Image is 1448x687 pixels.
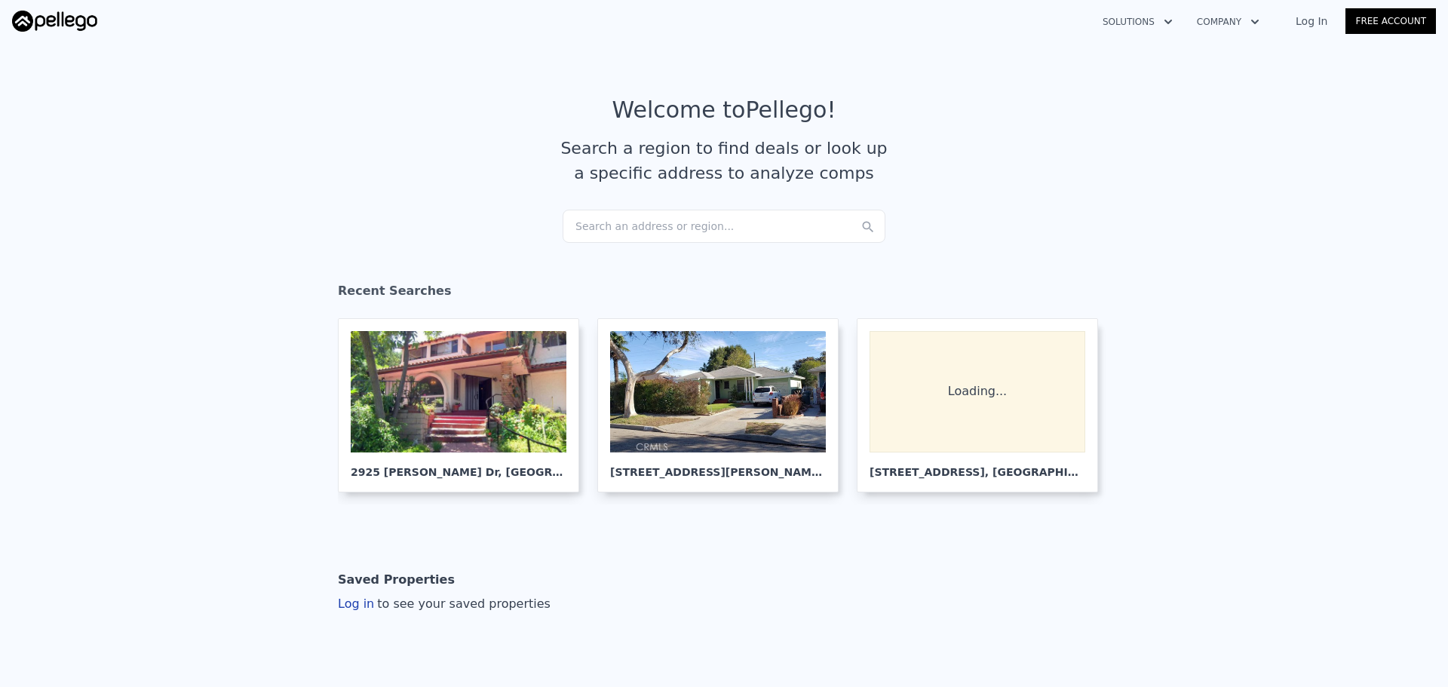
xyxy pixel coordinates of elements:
span: to see your saved properties [374,597,551,611]
div: Saved Properties [338,565,455,595]
div: Search a region to find deals or look up a specific address to analyze comps [555,136,893,186]
div: Search an address or region... [563,210,885,243]
div: [STREET_ADDRESS][PERSON_NAME] , [GEOGRAPHIC_DATA][PERSON_NAME] [610,452,826,480]
div: Loading... [870,331,1085,452]
img: Pellego [12,11,97,32]
div: 2925 [PERSON_NAME] Dr , [GEOGRAPHIC_DATA] [351,452,566,480]
div: Recent Searches [338,270,1110,318]
a: Loading... [STREET_ADDRESS], [GEOGRAPHIC_DATA] [857,318,1110,492]
a: [STREET_ADDRESS][PERSON_NAME], [GEOGRAPHIC_DATA][PERSON_NAME] [597,318,851,492]
a: 2925 [PERSON_NAME] Dr, [GEOGRAPHIC_DATA] [338,318,591,492]
div: Welcome to Pellego ! [612,97,836,124]
div: Log in [338,595,551,613]
button: Solutions [1091,8,1185,35]
a: Free Account [1345,8,1436,34]
button: Company [1185,8,1272,35]
a: Log In [1278,14,1345,29]
div: [STREET_ADDRESS] , [GEOGRAPHIC_DATA] [870,452,1085,480]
